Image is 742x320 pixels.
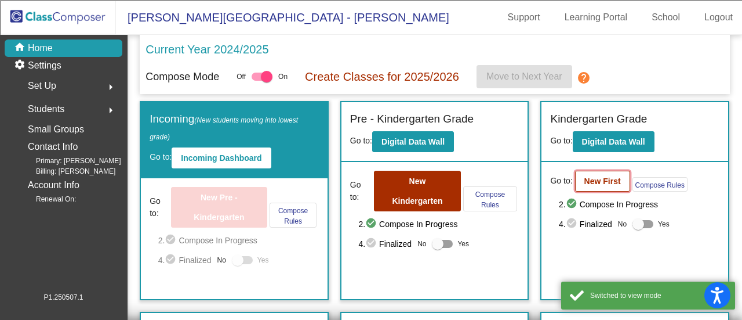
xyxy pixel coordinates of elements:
[165,253,179,267] mat-icon: check_circle
[5,48,737,59] div: Move To ...
[573,131,654,152] button: Digital Data Wall
[150,116,298,141] span: (New students moving into lowest grade)
[463,186,517,211] button: Compose Rules
[104,103,118,117] mat-icon: arrow_right
[381,137,445,146] b: Digital Data Wall
[5,5,242,15] div: Home
[5,132,737,142] div: Download
[5,163,737,174] div: Search for Source
[5,205,737,215] div: Television/Radio
[5,100,737,111] div: Move To ...
[5,90,737,100] div: Rename
[14,59,28,73] mat-icon: settings
[5,142,737,153] div: Print
[372,131,454,152] button: Digital Data Wall
[5,195,737,205] div: Newspaper
[374,171,460,211] button: New Kindergarten
[5,153,737,163] div: Add Outline Template
[278,71,288,82] span: On
[5,290,737,301] div: DELETE
[577,71,591,85] mat-icon: help
[5,27,737,38] div: Sort A > Z
[172,148,271,168] button: Incoming Dashboard
[28,41,53,55] p: Home
[365,217,379,231] mat-icon: check_circle
[5,280,737,290] div: SAVE AND GO HOME
[28,59,61,73] p: Settings
[486,71,562,81] span: Move to Next Year
[550,136,572,145] span: Go to:
[5,249,737,259] div: CANCEL
[237,71,246,82] span: Off
[392,177,442,206] b: New Kindergarten
[305,68,459,85] p: Create Classes for 2025/2026
[104,80,118,94] mat-icon: arrow_right
[5,38,737,48] div: Sort New > Old
[17,194,76,204] span: Renewal On:
[5,15,107,27] input: Search outlines
[559,217,612,231] span: 4. Finalized
[5,269,737,280] div: This outline has no content. Would you like to delete it?
[350,179,372,203] span: Go to:
[150,152,172,161] span: Go to:
[257,253,269,267] span: Yes
[584,177,621,186] b: New First
[5,259,737,269] div: ???
[150,111,319,144] label: Incoming
[5,111,737,121] div: Delete
[358,237,412,251] span: 4. Finalized
[165,233,179,247] mat-icon: check_circle
[566,197,580,211] mat-icon: check_circle
[17,166,115,177] span: Billing: [PERSON_NAME]
[158,233,319,247] span: 2. Compose In Progress
[28,78,56,94] span: Set Up
[618,219,627,229] span: No
[5,69,737,80] div: Options
[158,253,212,267] span: 4. Finalized
[28,177,79,193] p: Account Info
[28,139,78,155] p: Contact Info
[590,290,726,301] div: Switched to view mode
[566,217,580,231] mat-icon: check_circle
[582,137,645,146] b: Digital Data Wall
[658,217,670,231] span: Yes
[270,203,317,228] button: Compose Rules
[5,226,737,236] div: TODO: put dlg title
[171,187,267,228] button: New Pre - Kindergarten
[5,59,737,69] div: Delete
[5,215,737,226] div: Visual Art
[5,80,737,90] div: Sign out
[550,175,572,187] span: Go to:
[28,101,64,117] span: Students
[477,65,572,88] button: Move to Next Year
[350,111,474,128] label: Pre - Kindergarten Grade
[146,69,219,85] p: Compose Mode
[417,239,426,249] span: No
[575,171,630,192] button: New First
[632,177,688,192] button: Compose Rules
[5,121,737,132] div: Rename Outline
[457,237,469,251] span: Yes
[194,193,244,222] b: New Pre - Kindergarten
[358,217,519,231] span: 2. Compose In Progress
[181,153,261,163] b: Incoming Dashboard
[550,111,647,128] label: Kindergarten Grade
[217,255,226,265] span: No
[559,197,719,211] span: 2. Compose In Progress
[5,301,737,311] div: Move to ...
[350,136,372,145] span: Go to:
[5,184,737,195] div: Magazine
[17,156,121,166] span: Primary: [PERSON_NAME]
[14,41,28,55] mat-icon: home
[5,174,737,184] div: Journal
[365,237,379,251] mat-icon: check_circle
[28,121,84,138] p: Small Groups
[150,195,169,220] span: Go to:
[146,41,268,58] p: Current Year 2024/2025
